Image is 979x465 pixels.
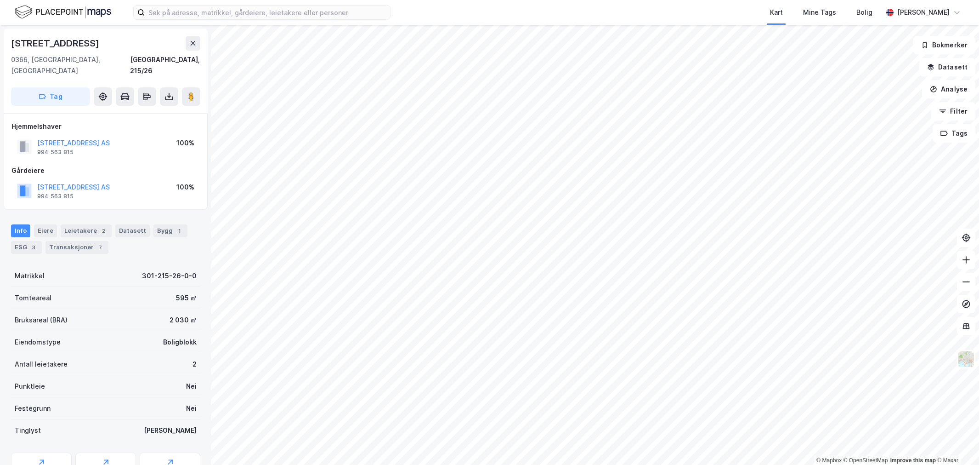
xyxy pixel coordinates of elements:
div: Hjemmelshaver [11,121,200,132]
div: [STREET_ADDRESS] [11,36,101,51]
div: 100% [176,138,194,149]
div: 2 030 ㎡ [170,315,197,326]
div: 7 [96,243,105,252]
div: Antall leietakere [15,359,68,370]
div: Eiendomstype [15,337,61,348]
div: [GEOGRAPHIC_DATA], 215/26 [130,54,200,76]
div: 994 563 815 [37,193,74,200]
div: 3 [29,243,38,252]
img: logo.f888ab2527a4732fd821a326f86c7f29.svg [15,4,111,20]
div: Bygg [153,224,187,237]
div: 994 563 815 [37,149,74,156]
div: 2 [99,226,108,235]
div: Tinglyst [15,425,41,436]
div: Info [11,224,30,237]
div: Bruksareal (BRA) [15,315,68,326]
div: Punktleie [15,381,45,392]
div: Gårdeiere [11,165,200,176]
div: Nei [186,403,197,414]
div: 0366, [GEOGRAPHIC_DATA], [GEOGRAPHIC_DATA] [11,54,130,76]
button: Datasett [919,58,975,76]
div: Kart [770,7,783,18]
div: Eiere [34,224,57,237]
div: Kontrollprogram for chat [933,421,979,465]
div: Matrikkel [15,270,45,281]
iframe: Chat Widget [933,421,979,465]
div: Mine Tags [803,7,836,18]
div: 100% [176,182,194,193]
img: Z [957,350,975,368]
a: Mapbox [816,457,842,464]
input: Søk på adresse, matrikkel, gårdeiere, leietakere eller personer [145,6,390,19]
button: Filter [931,102,975,121]
div: 301-215-26-0-0 [142,270,197,281]
div: 2 [192,359,197,370]
div: Leietakere [61,224,112,237]
div: [PERSON_NAME] [897,7,950,18]
button: Analyse [922,80,975,98]
button: Bokmerker [913,36,975,54]
div: Nei [186,381,197,392]
div: Tomteareal [15,293,51,304]
div: 595 ㎡ [176,293,197,304]
div: Datasett [115,224,150,237]
div: Transaksjoner [45,241,108,254]
button: Tags [933,124,975,143]
div: Boligblokk [163,337,197,348]
div: 1 [175,226,184,235]
div: ESG [11,241,42,254]
div: Festegrunn [15,403,51,414]
div: [PERSON_NAME] [144,425,197,436]
a: OpenStreetMap [843,457,888,464]
div: Bolig [856,7,872,18]
button: Tag [11,87,90,106]
a: Improve this map [890,457,936,464]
